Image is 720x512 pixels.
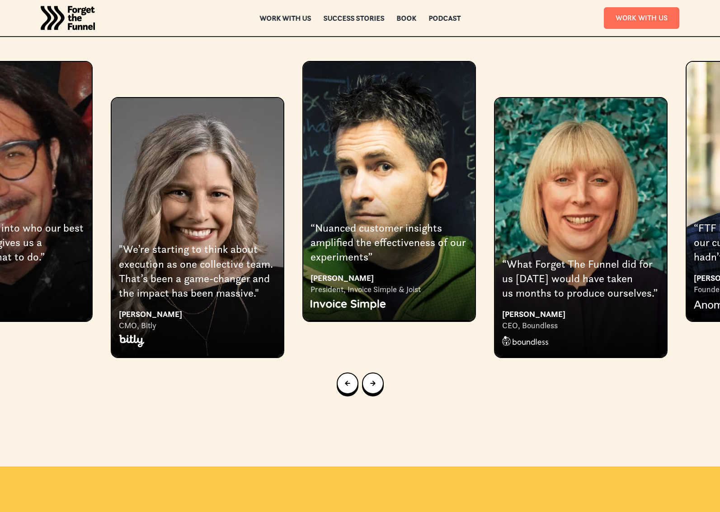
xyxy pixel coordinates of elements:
[362,372,384,394] a: Next slide
[311,272,468,284] div: [PERSON_NAME]
[494,61,668,357] div: 8 of 9
[502,257,659,301] div: “What Forget The Funnel did for us [DATE] would have taken us months to produce ourselves.”
[119,242,276,301] div: "We’re starting to think about execution as one collective team. That’s been a game-changer and t...
[502,320,659,331] div: CEO, Boundless
[311,284,468,295] div: President, Invoice Simple & Joist
[119,320,276,331] div: CMO, Bitly
[396,15,416,21] a: Book
[502,308,659,320] div: [PERSON_NAME]
[119,308,276,320] div: [PERSON_NAME]
[428,15,461,21] a: Podcast
[259,15,311,21] a: Work with us
[337,372,358,394] a: Previous slide
[302,61,476,321] div: 7 of 9
[311,221,468,265] div: “Nuanced customer insights amplified the effectiveness of our experiments”
[604,7,679,28] a: Work With Us
[323,15,384,21] a: Success Stories
[111,61,284,357] div: 6 of 9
